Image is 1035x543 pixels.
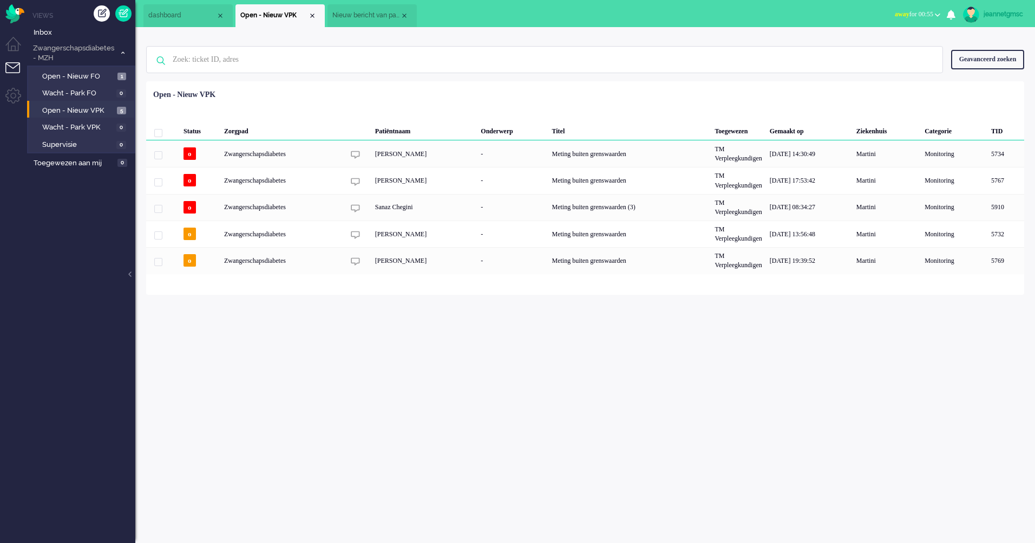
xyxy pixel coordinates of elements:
li: Views [32,11,135,20]
span: Nieuw bericht van patiënt [332,11,400,20]
div: Martini [853,247,921,274]
div: 5767 [987,167,1024,193]
div: Titel [548,119,711,140]
div: 5769 [987,247,1024,274]
li: Dashboard menu [5,37,30,61]
div: Meting buiten grenswaarden (3) [548,194,711,221]
a: Omnidesk [5,7,24,15]
span: away [895,10,909,18]
div: Open - Nieuw VPK [153,89,215,100]
div: - [477,140,548,167]
div: Categorie [921,119,987,140]
div: 5734 [146,140,1024,167]
div: Monitoring [921,194,987,221]
span: o [184,174,196,186]
span: 5 [117,107,126,115]
span: Open - Nieuw VPK [240,11,308,20]
button: awayfor 00:55 [888,7,947,22]
span: 0 [116,124,126,132]
li: View [235,4,325,27]
div: [DATE] 17:53:42 [766,167,853,193]
div: 5769 [146,247,1024,274]
div: [DATE] 14:30:49 [766,140,853,167]
div: TM Verpleegkundigen [711,194,765,221]
div: TM Verpleegkundigen [711,221,765,247]
div: [PERSON_NAME] [371,140,477,167]
span: 0 [116,89,126,98]
span: Toegewezen aan mij [34,158,114,169]
div: Ziekenhuis [853,119,921,140]
img: ic_chat_grey.svg [351,230,360,240]
img: ic_chat_grey.svg [351,177,360,186]
img: avatar [963,7,979,23]
div: Monitoring [921,247,987,274]
a: Quick Ticket [115,5,132,22]
li: Tickets menu [5,62,30,87]
span: Zwangerschapsdiabetes - MZH [31,43,115,63]
div: Meting buiten grenswaarden [548,167,711,193]
div: - [477,167,548,193]
div: Creëer ticket [94,5,110,22]
div: Zwangerschapsdiabetes [220,140,344,167]
div: Zwangerschapsdiabetes [220,194,344,221]
div: Zwangerschapsdiabetes [220,221,344,247]
div: Close tab [216,11,225,20]
div: [PERSON_NAME] [371,247,477,274]
span: Inbox [34,28,135,38]
a: Wacht - Park VPK 0 [31,121,134,133]
div: Close tab [308,11,317,20]
li: awayfor 00:55 [888,3,947,27]
div: 5734 [987,140,1024,167]
span: Open - Nieuw FO [42,72,115,82]
span: Wacht - Park FO [42,88,114,99]
a: Inbox [31,26,135,38]
img: ic_chat_grey.svg [351,204,360,213]
a: Toegewezen aan mij 0 [31,157,135,169]
li: 5884 [327,4,417,27]
div: Patiëntnaam [371,119,477,140]
div: [PERSON_NAME] [371,221,477,247]
a: Supervisie 0 [31,138,134,150]
div: Meting buiten grenswaarden [548,140,711,167]
div: Zorgpad [220,119,344,140]
div: TM Verpleegkundigen [711,167,765,193]
input: Zoek: ticket ID, adres [165,47,928,73]
div: TID [987,119,1024,140]
div: [PERSON_NAME] [371,167,477,193]
div: TM Verpleegkundigen [711,247,765,274]
span: 1 [117,73,126,81]
img: ic_chat_grey.svg [351,150,360,159]
div: Martini [853,194,921,221]
div: - [477,247,548,274]
div: - [477,221,548,247]
div: Martini [853,167,921,193]
div: [DATE] 13:56:48 [766,221,853,247]
span: 0 [116,141,126,149]
div: [DATE] 19:39:52 [766,247,853,274]
div: - [477,194,548,221]
span: o [184,147,196,160]
span: o [184,201,196,214]
span: Open - Nieuw VPK [42,106,114,116]
div: Zwangerschapsdiabetes [220,167,344,193]
li: Admin menu [5,88,30,112]
div: [DATE] 08:34:27 [766,194,853,221]
div: Zwangerschapsdiabetes [220,247,344,274]
span: Supervisie [42,140,114,150]
li: Dashboard [143,4,233,27]
div: Martini [853,140,921,167]
div: Close tab [400,11,409,20]
img: ic-search-icon.svg [147,47,175,75]
a: Open - Nieuw VPK 5 [31,104,134,116]
div: Gemaakt op [766,119,853,140]
div: 5910 [146,194,1024,221]
span: 0 [117,159,127,167]
div: Monitoring [921,140,987,167]
a: jeannetgmsc [961,7,1024,23]
a: Open - Nieuw FO 1 [31,70,134,82]
div: Monitoring [921,221,987,247]
div: Meting buiten grenswaarden [548,221,711,247]
span: o [184,254,196,267]
span: dashboard [148,11,216,20]
div: 5732 [146,221,1024,247]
